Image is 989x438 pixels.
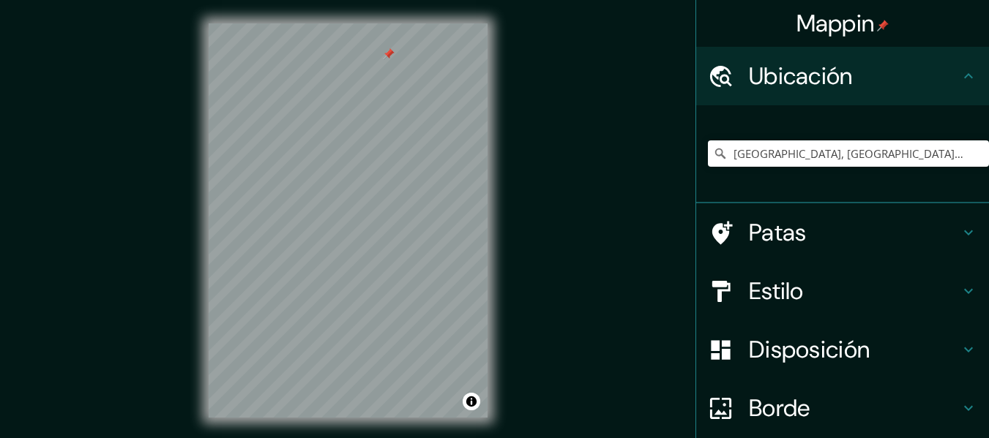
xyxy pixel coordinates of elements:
div: Estilo [696,262,989,320]
div: Disposición [696,320,989,379]
font: Mappin [796,8,875,39]
font: Patas [749,217,807,248]
font: Ubicación [749,61,853,91]
img: pin-icon.png [877,20,889,31]
div: Patas [696,203,989,262]
div: Borde [696,379,989,437]
button: Activar o desactivar atribución [463,393,480,410]
font: Disposición [749,334,870,365]
div: Ubicación [696,47,989,105]
font: Borde [749,393,810,423]
font: Estilo [749,276,804,306]
iframe: Lanzador de widgets de ayuda [859,381,973,422]
input: Elige tu ciudad o zona [708,140,989,167]
canvas: Mapa [209,23,488,418]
